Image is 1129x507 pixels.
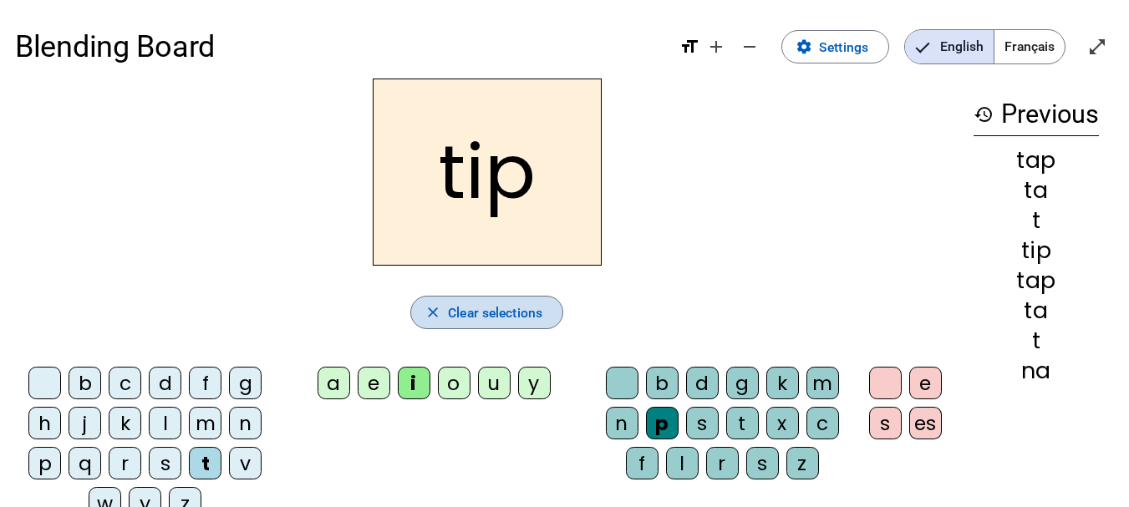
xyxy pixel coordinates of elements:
[189,367,221,399] div: f
[109,367,141,399] div: c
[229,407,262,439] div: n
[796,38,812,55] mat-icon: settings
[740,37,760,57] mat-icon: remove
[15,17,664,77] h1: Blending Board
[746,447,779,479] div: s
[69,407,101,439] div: j
[318,367,350,399] div: a
[909,407,942,439] div: es
[819,36,868,58] span: Settings
[733,30,766,63] button: Decrease font size
[706,37,726,57] mat-icon: add
[109,447,141,479] div: r
[1087,37,1107,57] mat-icon: open_in_full
[726,407,759,439] div: t
[448,302,542,324] span: Clear selections
[646,407,679,439] div: p
[706,447,739,479] div: r
[626,447,659,479] div: f
[726,367,759,399] div: g
[786,447,819,479] div: z
[974,104,994,124] mat-icon: history
[974,299,1099,322] div: ta
[425,304,441,321] mat-icon: close
[679,37,699,57] mat-icon: format_size
[974,149,1099,171] div: tap
[974,179,1099,201] div: ta
[189,407,221,439] div: m
[905,30,994,63] span: English
[974,239,1099,261] div: tip
[699,30,733,63] button: Increase font size
[904,29,1065,64] mat-button-toggle-group: Language selection
[149,367,181,399] div: d
[410,296,563,329] button: Clear selections
[149,447,181,479] div: s
[646,367,679,399] div: b
[974,94,1099,136] h3: Previous
[806,367,839,399] div: m
[994,30,1065,63] span: Français
[806,407,839,439] div: c
[373,79,602,266] h2: tip
[869,407,902,439] div: s
[974,329,1099,352] div: t
[478,367,511,399] div: u
[109,407,141,439] div: k
[686,367,719,399] div: d
[189,447,221,479] div: t
[438,367,470,399] div: o
[28,447,61,479] div: p
[781,30,889,63] button: Settings
[28,407,61,439] div: h
[69,447,101,479] div: q
[229,447,262,479] div: v
[974,209,1099,231] div: t
[69,367,101,399] div: b
[398,367,430,399] div: i
[909,367,942,399] div: e
[1081,30,1114,63] button: Enter full screen
[686,407,719,439] div: s
[974,359,1099,382] div: na
[149,407,181,439] div: l
[974,269,1099,292] div: tap
[229,367,262,399] div: g
[606,407,638,439] div: n
[518,367,551,399] div: y
[766,367,799,399] div: k
[358,367,390,399] div: e
[766,407,799,439] div: x
[666,447,699,479] div: l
